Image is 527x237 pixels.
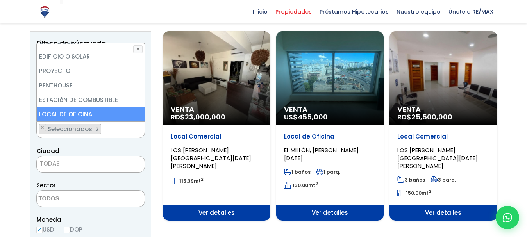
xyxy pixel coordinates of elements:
a: Venta RD$23,000,000 Local Comercial LOS [PERSON_NAME][GEOGRAPHIC_DATA][DATE][PERSON_NAME] 115.39m... [163,31,270,221]
span: Ver detalles [276,205,384,221]
span: Moneda [36,215,145,225]
span: TODAS [36,156,145,173]
button: ✕ [133,45,143,53]
span: 25,500,000 [411,112,452,122]
span: Únete a RE/MAX [445,6,497,18]
span: Préstamos Hipotecarios [316,6,393,18]
p: Local Comercial [397,133,489,141]
li: LOCAL DE OFICINA [37,107,145,121]
input: USD [36,227,43,233]
label: USD [36,225,54,234]
span: EL MILLÓN, [PERSON_NAME][DATE] [284,146,359,162]
span: mt [171,178,204,184]
sup: 2 [429,189,431,194]
span: Venta [284,105,376,113]
input: DOP [64,227,70,233]
li: ESTACIóN DE COMBUSTIBLE [37,93,145,107]
span: Nuestro equipo [393,6,445,18]
span: 1 baños [284,169,311,175]
p: Local Comercial [171,133,263,141]
li: CASA [39,124,101,134]
button: Remove item [39,124,46,131]
sup: 2 [315,181,318,187]
textarea: Search [37,191,113,207]
span: Venta [397,105,489,113]
span: × [41,124,45,131]
span: Inicio [249,6,272,18]
span: RD$ [397,112,452,122]
span: 3 baños [397,176,425,183]
span: 1 parq. [316,169,340,175]
span: US$ [284,112,328,122]
span: 130.00 [293,182,308,189]
a: Venta RD$25,500,000 Local Comercial LOS [PERSON_NAME][GEOGRAPHIC_DATA][DATE][PERSON_NAME] 3 baños... [389,31,497,221]
span: Venta [171,105,263,113]
span: mt [284,182,318,189]
h2: Filtros de búsqueda [36,39,145,47]
button: Remove all items [136,124,141,132]
img: Logo de REMAX [38,5,52,19]
li: PENTHOUSE [37,78,145,93]
span: 150.00 [406,190,422,196]
span: 455,000 [298,112,328,122]
span: Ver detalles [163,205,270,221]
li: EDIFICIO O SOLAR [37,49,145,64]
span: Propiedades [272,6,316,18]
span: 115.39 [179,178,194,184]
a: Venta US$455,000 Local de Oficina EL MILLÓN, [PERSON_NAME][DATE] 1 baños 1 parq. 130.00mt2 Ver de... [276,31,384,221]
span: TODAS [40,159,60,168]
li: PROYECTO [37,64,145,78]
p: Local de Oficina [284,133,376,141]
span: LOS [PERSON_NAME][GEOGRAPHIC_DATA][DATE][PERSON_NAME] [397,146,478,170]
span: × [136,124,140,131]
span: TODAS [37,158,145,169]
span: LOS [PERSON_NAME][GEOGRAPHIC_DATA][DATE][PERSON_NAME] [171,146,251,170]
span: 23,000,000 [185,112,225,122]
textarea: Search [37,122,41,139]
span: 3 parq. [431,176,456,183]
sup: 2 [201,176,204,182]
span: Ver detalles [389,205,497,221]
span: Seleccionados: 2 [47,125,101,133]
label: DOP [64,225,82,234]
span: RD$ [171,112,225,122]
span: Sector [36,181,56,189]
span: mt [397,190,431,196]
span: Ciudad [36,147,59,155]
